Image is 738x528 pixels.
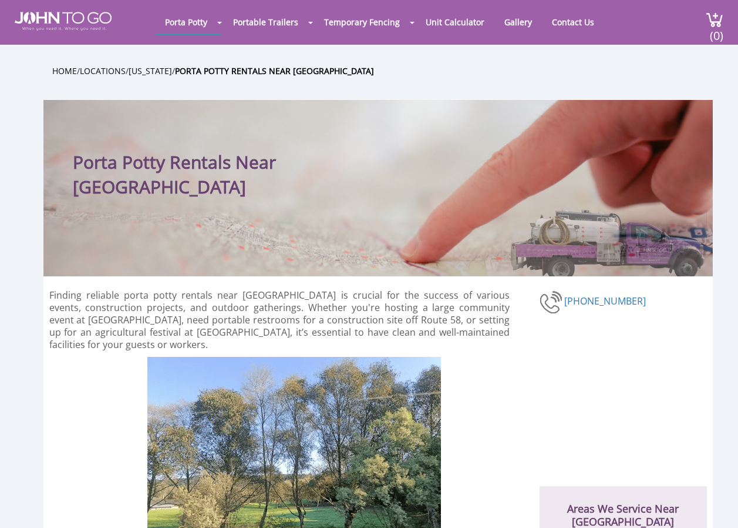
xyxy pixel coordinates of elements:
span: (0) [710,18,724,44]
a: Contact Us [543,11,603,34]
a: Portable Trailers [224,11,307,34]
a: [US_STATE] [129,65,172,76]
a: Temporary Fencing [315,11,409,34]
p: Finding reliable porta potty rentals near [GEOGRAPHIC_DATA] is crucial for the success of various... [49,289,510,351]
img: Truck [501,205,707,276]
img: phone-number [540,289,564,315]
button: Live Chat [691,481,738,528]
a: [PHONE_NUMBER] [564,295,646,308]
a: Porta Potty Rentals Near [GEOGRAPHIC_DATA] [175,65,374,76]
ul: / / / [52,64,722,78]
a: Locations [80,65,126,76]
a: Home [52,65,77,76]
h1: Porta Potty Rentals Near [GEOGRAPHIC_DATA] [73,123,451,199]
img: cart a [706,12,723,28]
h2: Areas We Service Near [GEOGRAPHIC_DATA] [551,486,695,528]
a: Gallery [496,11,541,34]
a: Porta Potty [156,11,216,34]
a: Unit Calculator [417,11,493,34]
img: JOHN to go [15,12,112,31]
